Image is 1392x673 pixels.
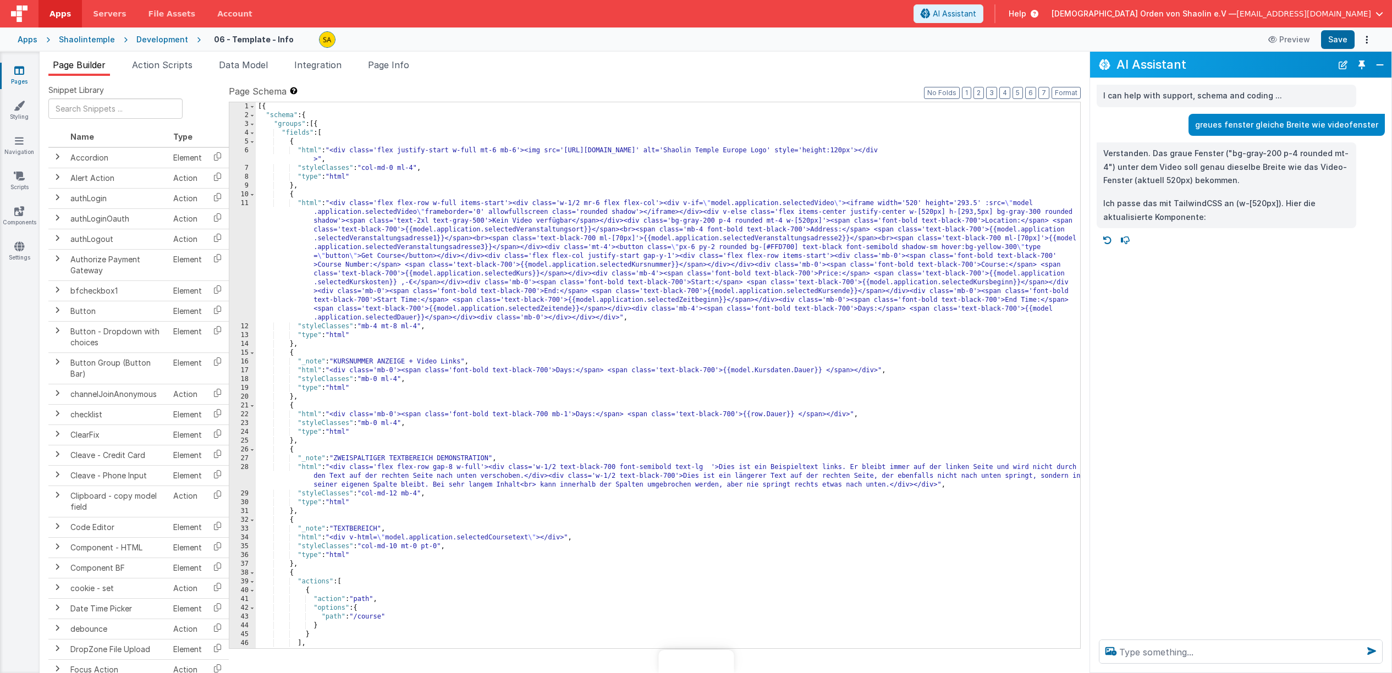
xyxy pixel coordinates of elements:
[1262,31,1317,48] button: Preview
[229,577,256,586] div: 39
[66,598,169,619] td: Date Time Picker
[229,463,256,489] div: 28
[66,517,169,537] td: Code Editor
[1009,8,1026,19] span: Help
[986,87,997,99] button: 3
[66,404,169,424] td: checklist
[66,558,169,578] td: Component BF
[229,498,256,507] div: 30
[66,321,169,352] td: Button - Dropdown with choices
[1103,197,1350,224] p: Ich passe das mit TailwindCSS an (w-[520px]). Hier die aktualisierte Komponente:
[169,424,206,445] td: Element
[132,59,192,70] span: Action Scripts
[962,87,971,99] button: 1
[914,4,983,23] button: AI Assistant
[1236,8,1371,19] span: [EMAIL_ADDRESS][DOMAIN_NAME]
[48,98,183,119] input: Search Snippets ...
[1103,147,1350,187] p: Verstanden. Das graue Fenster ("bg-gray-200 p-4 rounded mt-4") unter dem Video soll genau dieselb...
[169,168,206,188] td: Action
[229,173,256,181] div: 8
[93,8,126,19] span: Servers
[658,650,734,673] iframe: Marker.io feedback button
[66,619,169,639] td: debounce
[1335,57,1351,73] button: New Chat
[229,419,256,428] div: 23
[1103,89,1350,103] p: I can help with support, schema and coding ...
[18,34,37,45] div: Apps
[66,249,169,280] td: Authorize Payment Gateway
[229,357,256,366] div: 16
[1195,118,1378,132] p: greues fenster gleiche Breite wie videofenster
[229,533,256,542] div: 34
[229,639,256,648] div: 46
[1321,30,1355,49] button: Save
[229,102,256,111] div: 1
[229,516,256,525] div: 32
[229,410,256,419] div: 22
[66,578,169,598] td: cookie - set
[173,132,192,141] span: Type
[66,352,169,384] td: Button Group (Button Bar)
[229,366,256,375] div: 17
[1116,58,1332,71] h2: AI Assistant
[169,619,206,639] td: Action
[229,551,256,560] div: 36
[229,384,256,393] div: 19
[219,59,268,70] span: Data Model
[66,229,169,249] td: authLogout
[66,486,169,517] td: Clipboard - copy model field
[66,639,169,659] td: DropZone File Upload
[1052,8,1236,19] span: [DEMOGRAPHIC_DATA] Orden von Shaolin e.V —
[169,517,206,537] td: Element
[229,120,256,129] div: 3
[229,613,256,621] div: 43
[320,32,335,47] img: e3e1eaaa3c942e69edc95d4236ce57bf
[169,537,206,558] td: Element
[229,507,256,516] div: 31
[169,280,206,301] td: Element
[1038,87,1049,99] button: 7
[169,384,206,404] td: Action
[229,129,256,137] div: 4
[169,352,206,384] td: Element
[169,208,206,229] td: Action
[229,137,256,146] div: 5
[229,340,256,349] div: 14
[229,445,256,454] div: 26
[169,486,206,517] td: Action
[229,85,287,98] span: Page Schema
[1052,87,1081,99] button: Format
[229,604,256,613] div: 42
[229,630,256,639] div: 45
[53,59,106,70] span: Page Builder
[169,188,206,208] td: Action
[229,542,256,551] div: 35
[66,280,169,301] td: bfcheckbox1
[229,454,256,463] div: 27
[66,384,169,404] td: channelJoinAnonymous
[229,569,256,577] div: 38
[368,59,409,70] span: Page Info
[229,322,256,331] div: 12
[214,35,294,43] h4: 06 - Template - Info
[999,87,1010,99] button: 4
[1052,8,1383,19] button: [DEMOGRAPHIC_DATA] Orden von Shaolin e.V — [EMAIL_ADDRESS][DOMAIN_NAME]
[294,59,342,70] span: Integration
[924,87,960,99] button: No Folds
[229,648,256,657] div: 47
[169,147,206,168] td: Element
[229,164,256,173] div: 7
[66,445,169,465] td: Cleave - Credit Card
[66,424,169,445] td: ClearFix
[229,375,256,384] div: 18
[1359,32,1374,47] button: Options
[229,181,256,190] div: 9
[229,621,256,630] div: 44
[169,445,206,465] td: Element
[169,229,206,249] td: Action
[229,489,256,498] div: 29
[229,393,256,401] div: 20
[229,190,256,199] div: 10
[169,404,206,424] td: Element
[229,586,256,595] div: 40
